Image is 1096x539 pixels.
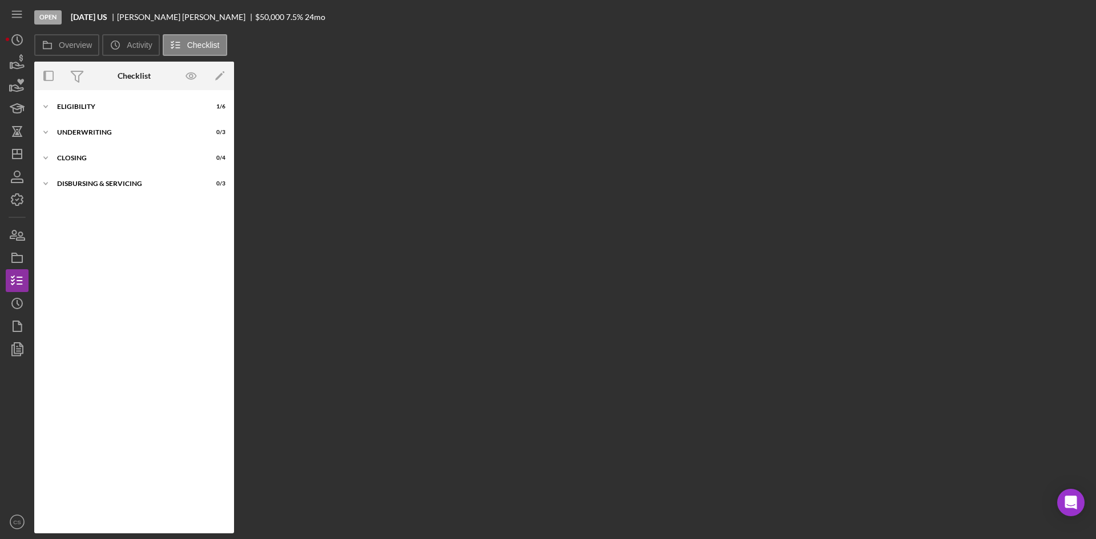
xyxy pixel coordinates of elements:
[1057,489,1085,516] div: Open Intercom Messenger
[127,40,152,50] label: Activity
[57,129,197,136] div: Underwriting
[59,40,92,50] label: Overview
[205,155,225,161] div: 0 / 4
[118,71,151,80] div: Checklist
[205,129,225,136] div: 0 / 3
[57,103,197,110] div: Eligibility
[117,13,255,22] div: [PERSON_NAME] [PERSON_NAME]
[34,10,62,25] div: Open
[57,180,197,187] div: Disbursing & Servicing
[102,34,159,56] button: Activity
[205,180,225,187] div: 0 / 3
[286,13,303,22] div: 7.5 %
[205,103,225,110] div: 1 / 6
[305,13,325,22] div: 24 mo
[57,155,197,161] div: Closing
[187,40,220,50] label: Checklist
[13,519,21,525] text: CS
[6,510,29,533] button: CS
[71,13,107,22] b: [DATE] US
[255,12,284,22] span: $50,000
[34,34,99,56] button: Overview
[163,34,227,56] button: Checklist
